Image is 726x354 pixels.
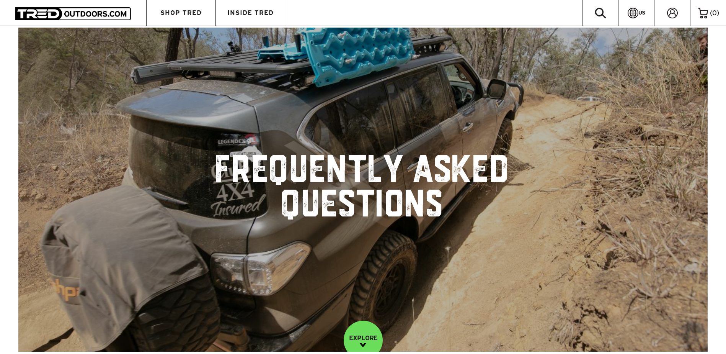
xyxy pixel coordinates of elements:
[712,9,717,16] span: 0
[698,8,708,18] img: cart-icon
[710,10,719,16] span: ( )
[160,10,202,16] span: SHOP TRED
[359,343,367,347] img: down-image
[15,7,131,20] img: TRED Outdoors America
[153,155,574,224] h1: Frequently Asked Questions
[227,10,274,16] span: INSIDE TRED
